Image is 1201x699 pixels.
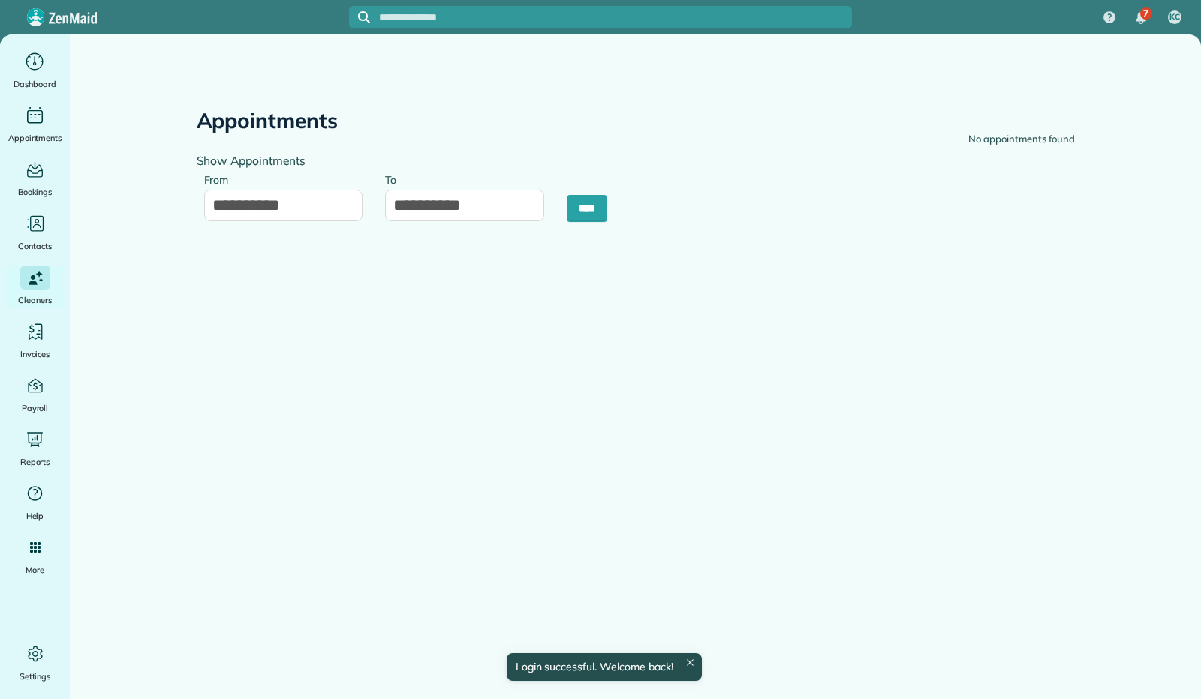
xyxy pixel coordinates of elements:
span: Help [26,508,44,523]
span: Appointments [8,130,62,145]
span: Contacts [18,238,52,253]
span: Bookings [18,184,53,199]
span: Cleaners [18,292,52,307]
a: Contacts [6,211,64,253]
a: Payroll [6,373,64,415]
a: Help [6,481,64,523]
a: Appointments [6,103,64,145]
span: Invoices [20,346,50,361]
a: Settings [6,642,64,684]
span: Dashboard [14,76,56,91]
h2: Appointments [197,109,339,133]
a: Invoices [6,319,64,361]
h4: Show Appointments [197,154,625,167]
div: No appointments found [968,132,1074,147]
span: Settings [20,669,51,684]
label: From [204,165,236,193]
button: Focus search [349,11,370,23]
span: KC [1169,11,1180,23]
a: Reports [6,427,64,469]
div: Login successful. Welcome back! [506,653,701,681]
span: More [26,562,44,577]
span: 7 [1143,7,1148,19]
a: Cleaners [6,265,64,307]
a: Bookings [6,157,64,199]
span: Payroll [22,400,49,415]
a: Dashboard [6,49,64,91]
span: Reports [20,454,50,469]
svg: Focus search [358,11,370,23]
div: 7 unread notifications [1125,1,1157,34]
label: To [385,165,404,193]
